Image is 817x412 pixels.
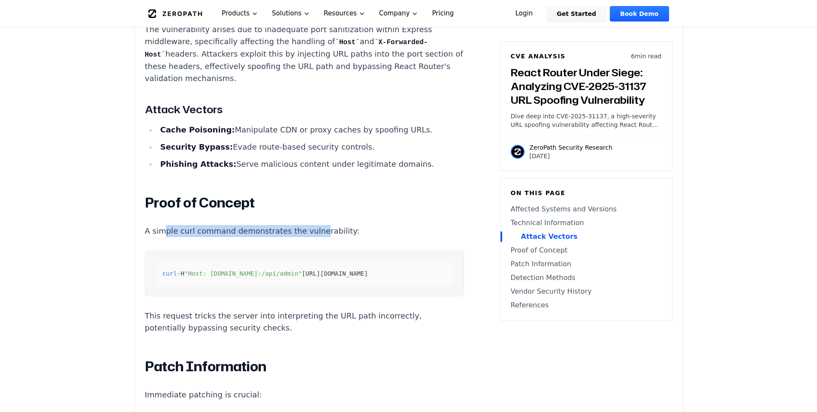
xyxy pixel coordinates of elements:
[511,218,662,228] a: Technical Information
[163,270,177,277] span: curl
[511,286,662,297] a: Vendor Security History
[302,270,368,277] span: [URL][DOMAIN_NAME]
[511,245,662,256] a: Proof of Concept
[511,300,662,310] a: References
[145,389,464,401] p: Immediate patching is crucial:
[610,6,669,21] a: Book Demo
[631,52,661,60] p: 6 min read
[511,112,662,129] p: Dive deep into CVE-2025-31137, a high-severity URL spoofing vulnerability affecting React Router ...
[505,6,543,21] a: Login
[160,142,232,151] strong: Security Bypass:
[145,194,464,211] h2: Proof of Concept
[157,158,464,170] li: Serve malicious content under legitimate domains.
[145,225,464,237] p: A simple curl command demonstrates the vulnerability:
[177,270,184,277] span: -H
[511,273,662,283] a: Detection Methods
[145,358,464,375] h2: Patch Information
[157,141,464,153] li: Evade route-based security controls.
[511,52,566,60] h6: CVE Analysis
[511,189,662,197] h6: On this page
[511,259,662,269] a: Patch Information
[335,39,360,46] code: Host
[160,125,235,134] strong: Cache Poisoning:
[511,66,662,107] h3: React Router Under Siege: Analyzing CVE-2025-31137 URL Spoofing Vulnerability
[145,24,464,84] p: The vulnerability arises due to inadequate port sanitization within Express middleware, specifica...
[145,102,464,117] h3: Attack Vectors
[511,232,662,242] a: Attack Vectors
[145,310,464,334] p: This request tricks the server into interpreting the URL path incorrectly, potentially bypassing ...
[184,270,302,277] span: "Host: [DOMAIN_NAME]:/api/admin"
[160,159,236,168] strong: Phishing Attacks:
[511,204,662,214] a: Affected Systems and Versions
[511,145,525,159] img: ZeroPath Security Research
[530,152,613,160] p: [DATE]
[546,6,606,21] a: Get Started
[530,143,613,152] p: ZeroPath Security Research
[145,39,428,59] code: X-Forwarded-Host
[157,124,464,136] li: Manipulate CDN or proxy caches by spoofing URLs.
